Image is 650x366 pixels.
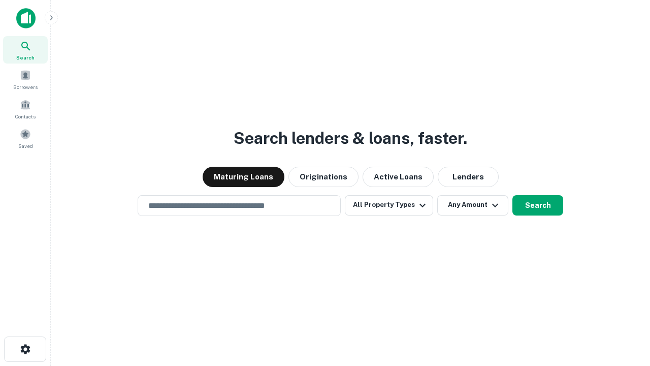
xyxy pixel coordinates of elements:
[13,83,38,91] span: Borrowers
[288,167,359,187] button: Originations
[512,195,563,216] button: Search
[438,167,499,187] button: Lenders
[437,195,508,216] button: Any Amount
[3,66,48,93] a: Borrowers
[16,53,35,62] span: Search
[3,125,48,152] a: Saved
[3,95,48,123] a: Contacts
[15,112,36,120] span: Contacts
[3,36,48,64] a: Search
[599,285,650,333] iframe: Chat Widget
[363,167,434,187] button: Active Loans
[203,167,284,187] button: Maturing Loans
[345,195,433,216] button: All Property Types
[16,8,36,28] img: capitalize-icon.png
[234,126,467,150] h3: Search lenders & loans, faster.
[18,142,33,150] span: Saved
